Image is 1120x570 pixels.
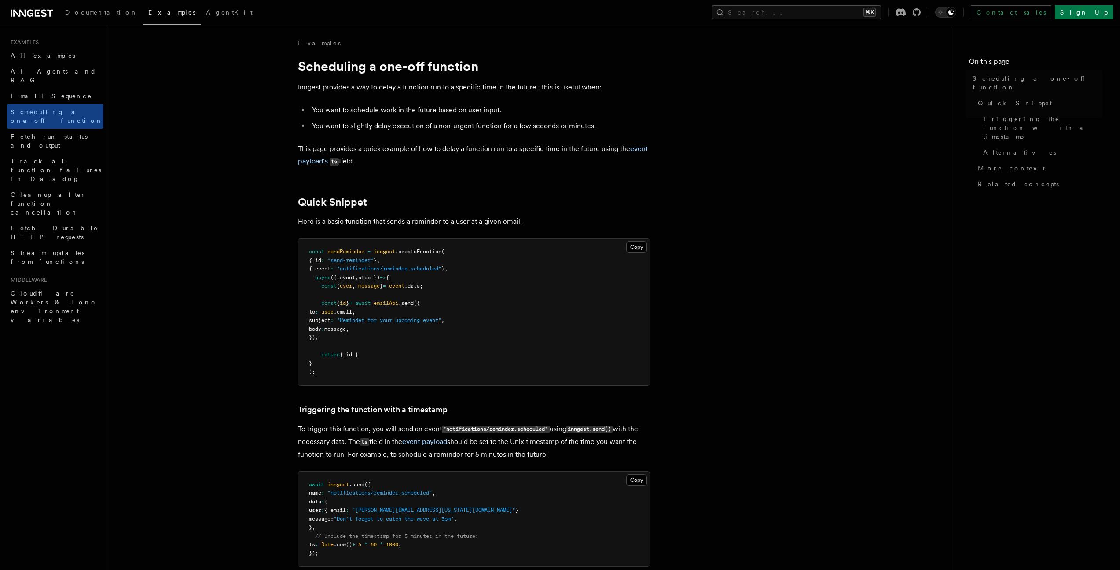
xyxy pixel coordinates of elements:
[432,490,435,496] span: ,
[143,3,201,25] a: Examples
[321,352,340,358] span: return
[330,158,339,166] code: ts
[626,241,647,253] button: Copy
[969,70,1102,95] a: Scheduling a one-off function
[330,317,334,323] span: :
[321,300,337,306] span: const
[974,176,1102,192] a: Related concepts
[367,248,371,255] span: =
[404,283,423,289] span: .data;
[309,309,315,315] span: to
[11,225,98,241] span: Fetch: Durable HTTP requests
[978,180,1059,189] span: Related concepts
[7,153,103,187] a: Track all function failures in Datadog
[206,9,253,16] span: AgentKit
[315,541,318,548] span: :
[340,300,346,306] span: id
[7,88,103,104] a: Email Sequence
[315,274,330,281] span: async
[11,93,92,100] span: Email Sequence
[312,524,315,530] span: ,
[321,507,324,513] span: :
[7,129,103,153] a: Fetch run status and output
[309,257,321,263] span: { id
[309,524,312,530] span: }
[7,63,103,88] a: AI Agents and RAG
[383,283,386,289] span: =
[974,95,1102,111] a: Quick Snippet
[352,541,355,548] span: +
[349,300,352,306] span: =
[324,507,346,513] span: { email
[298,58,650,74] h1: Scheduling a one-off function
[7,104,103,129] a: Scheduling a one-off function
[324,326,346,332] span: message
[974,160,1102,176] a: More context
[386,274,389,281] span: {
[969,56,1102,70] h4: On this page
[935,7,956,18] button: Toggle dark mode
[330,274,355,281] span: ({ event
[309,266,330,272] span: { event
[352,507,515,513] span: "[PERSON_NAME][EMAIL_ADDRESS][US_STATE][DOMAIN_NAME]"
[1055,5,1113,19] a: Sign Up
[298,39,341,48] a: Examples
[380,274,386,281] span: =>
[371,541,377,548] span: 60
[360,438,369,446] code: ts
[414,300,420,306] span: ({
[11,191,86,216] span: Cleanup after function cancellation
[309,481,324,488] span: await
[327,248,364,255] span: sendReminder
[11,133,88,149] span: Fetch run status and output
[515,507,518,513] span: }
[7,285,103,328] a: Cloudflare Workers & Hono environment variables
[327,481,349,488] span: inngest
[148,9,195,16] span: Examples
[298,81,650,93] p: Inngest provides a way to delay a function run to a specific time in the future. This is useful w...
[346,541,352,548] span: ()
[65,9,138,16] span: Documentation
[971,5,1051,19] a: Contact sales
[386,541,398,548] span: 1000
[298,143,650,168] p: This page provides a quick example of how to delay a function run to a specific time in the futur...
[324,499,327,505] span: {
[337,300,340,306] span: {
[980,144,1102,160] a: Alternatives
[321,499,324,505] span: :
[441,248,444,255] span: (
[7,39,39,46] span: Examples
[983,115,1102,141] span: Triggering the function with a timestamp
[309,507,321,513] span: user
[973,74,1102,92] span: Scheduling a one-off function
[444,266,448,272] span: ,
[377,257,380,263] span: ,
[11,249,84,265] span: Stream updates from functions
[309,499,321,505] span: data
[358,274,380,281] span: step })
[374,300,398,306] span: emailApi
[346,326,349,332] span: ,
[309,120,650,132] li: You want to slightly delay execution of a non-urgent function for a few seconds or minutes.
[566,426,613,433] code: inngest.send()
[327,490,432,496] span: "notifications/reminder.scheduled"
[364,481,371,488] span: ({
[712,5,881,19] button: Search...⌘K
[349,481,364,488] span: .send
[337,266,441,272] span: "notifications/reminder.scheduled"
[11,68,96,84] span: AI Agents and RAG
[309,326,321,332] span: body
[7,220,103,245] a: Fetch: Durable HTTP requests
[298,403,448,416] a: Triggering the function with a timestamp
[309,516,334,522] span: message:
[983,148,1056,157] span: Alternatives
[309,317,330,323] span: subject
[309,248,324,255] span: const
[340,283,352,289] span: user
[309,369,315,375] span: );
[309,334,318,341] span: });
[863,8,876,17] kbd: ⌘K
[11,158,101,182] span: Track all function failures in Datadog
[321,490,324,496] span: :
[355,274,358,281] span: ,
